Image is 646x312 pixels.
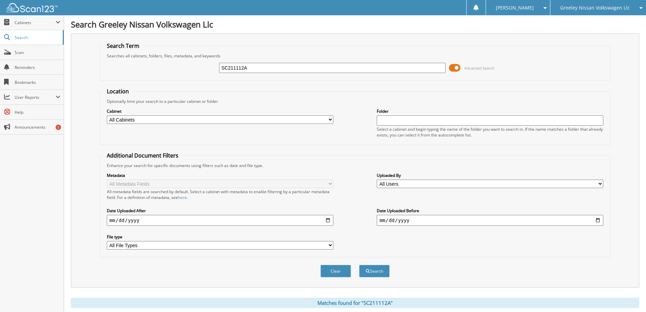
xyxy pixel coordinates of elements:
[377,172,603,178] label: Uploaded By
[320,265,351,277] button: Clear
[107,215,333,226] input: start
[15,35,59,40] span: Search
[107,234,333,240] label: File type
[71,19,639,30] h1: Search Greeley Nissan Volkswagen Llc
[15,109,60,115] span: Help
[359,265,390,277] button: Search
[178,195,187,200] a: here
[103,98,607,104] div: Optionally limit your search to a particular cabinet or folder
[15,20,56,25] span: Cabinets
[7,3,58,12] img: scan123-logo-white.svg
[377,126,603,138] div: Select a cabinet and begin typing the name of the folder you want to search in. If the name match...
[377,108,603,114] label: Folder
[464,66,494,71] span: Advanced Search
[560,6,630,10] span: Greeley Nissan Volkswagen Llc
[15,50,60,55] span: Scan
[15,65,60,70] span: Reminders
[15,79,60,85] span: Bookmarks
[107,108,333,114] label: Cabinet
[56,125,61,130] div: 1
[496,6,534,10] span: [PERSON_NAME]
[103,88,132,95] legend: Location
[15,94,56,100] span: User Reports
[377,208,603,214] label: Date Uploaded Before
[71,298,639,308] div: Matches found for "SC211112A"
[107,172,333,178] label: Metadata
[103,53,607,59] div: Searches all cabinets, folders, files, metadata, and keywords
[107,208,333,214] label: Date Uploaded After
[107,189,333,200] div: All metadata fields are searched by default. Select a cabinet with metadata to enable filtering b...
[103,152,182,159] legend: Additional Document Filters
[103,163,607,168] div: Enhance your search for specific documents using filters such as date and file type.
[103,42,143,50] legend: Search Term
[377,215,603,226] input: end
[15,124,60,130] span: Announcements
